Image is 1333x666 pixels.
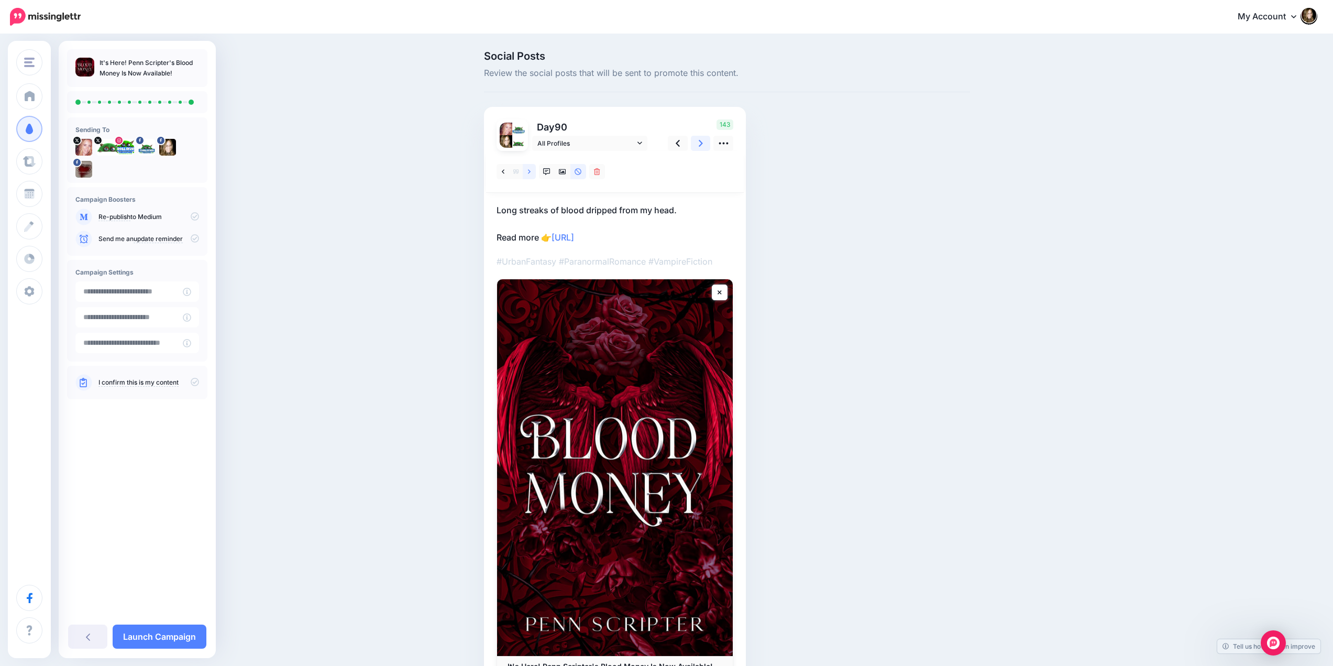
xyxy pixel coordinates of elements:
div: Open Intercom Messenger [1261,630,1286,656]
a: My Account [1227,4,1317,30]
a: Re-publish [98,213,130,221]
img: MQSQsEJ6-30810.jpeg [512,140,525,148]
p: Long streaks of blood dripped from my head. Read more 👉 [497,203,733,244]
span: 143 [717,119,733,130]
img: 6d9333a0741c1fa2f60b17b58a73e5af_thumb.jpg [75,58,94,77]
span: 90 [555,122,567,133]
h4: Campaign Boosters [75,195,199,203]
h4: Sending To [75,126,199,134]
img: Missinglettr [10,8,81,26]
img: HRzsaPVm-3629.jpeg [500,123,512,135]
a: All Profiles [532,136,647,151]
img: 23668510_545315325860937_6691514972213608448_n-bsa126768.jpg [117,139,134,156]
img: picture-bsa83780.png [500,135,512,148]
span: Review the social posts that will be sent to promote this content. [484,67,970,80]
p: Send me an [98,234,199,244]
a: update reminder [134,235,183,243]
p: #UrbanFantasy #ParanormalRomance #VampireFiction [497,255,733,268]
img: 293549987_461511562644616_8711008052447637941_n-bsa125342.jpg [75,161,92,178]
img: picture-bsa83780.png [159,139,176,156]
img: MQSQsEJ6-30810.jpeg [96,139,123,156]
a: I confirm this is my content [98,378,179,387]
img: 15741097_1379536512076986_2282019521477070531_n-bsa45826.png [138,139,155,156]
span: Social Posts [484,51,970,61]
p: to Medium [98,212,199,222]
p: It's Here! Penn Scripter's Blood Money Is Now Available! [100,58,199,79]
p: Day [532,119,649,135]
span: All Profiles [537,138,635,149]
h4: Campaign Settings [75,268,199,276]
img: menu.png [24,58,35,67]
a: Tell us how we can improve [1217,639,1320,653]
img: 15741097_1379536512076986_2282019521477070531_n-bsa45826.png [512,123,525,135]
a: [URL] [552,232,574,243]
img: HRzsaPVm-3629.jpeg [75,139,92,156]
img: It's Here! Penn Scripter's Blood Money Is Now Available! [497,279,733,656]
